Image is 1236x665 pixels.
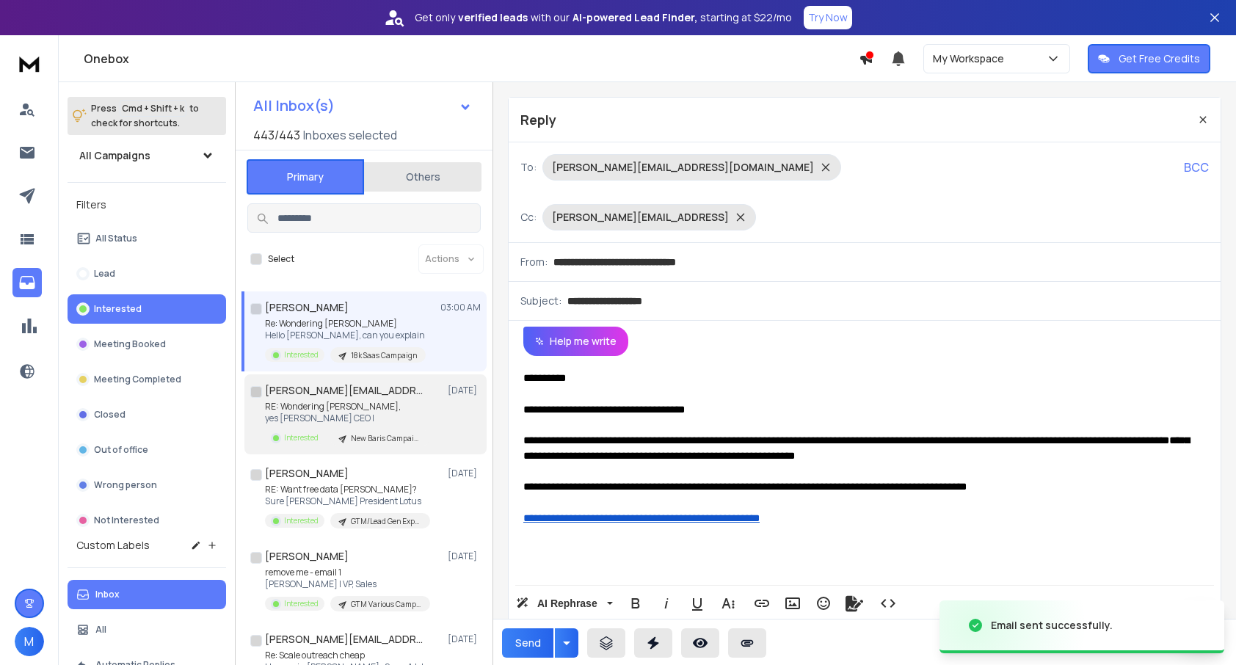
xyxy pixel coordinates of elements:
[351,350,417,361] p: 18k Saas Campaign
[265,318,426,330] p: Re: Wondering [PERSON_NAME]
[94,268,115,280] p: Lead
[364,161,481,193] button: Others
[502,628,553,658] button: Send
[284,432,319,443] p: Interested
[95,233,137,244] p: All Status
[68,470,226,500] button: Wrong person
[84,50,859,68] h1: Onebox
[520,255,548,269] p: From:
[265,578,430,590] p: [PERSON_NAME] | VP, Sales
[247,159,364,195] button: Primary
[265,413,430,424] p: yes [PERSON_NAME] CEO |
[520,210,537,225] p: Cc:
[253,126,300,144] span: 443 / 443
[79,148,150,163] h1: All Campaigns
[15,50,44,77] img: logo
[68,330,226,359] button: Meeting Booked
[748,589,776,618] button: Insert Link (⌘K)
[68,294,226,324] button: Interested
[265,495,430,507] p: Sure [PERSON_NAME] President Lotus
[120,100,186,117] span: Cmd + Shift + k
[808,10,848,25] p: Try Now
[95,624,106,636] p: All
[265,300,349,315] h1: [PERSON_NAME]
[15,627,44,656] button: M
[520,294,561,308] p: Subject:
[265,484,430,495] p: RE: Want free data [PERSON_NAME]?
[284,515,319,526] p: Interested
[622,589,650,618] button: Bold (⌘B)
[253,98,335,113] h1: All Inbox(s)
[68,365,226,394] button: Meeting Completed
[351,599,421,610] p: GTM Various Campaign (PMF)
[520,160,537,175] p: To:
[1119,51,1200,66] p: Get Free Credits
[68,506,226,535] button: Not Interested
[572,10,697,25] strong: AI-powered Lead Finder,
[874,589,902,618] button: Code View
[448,633,481,645] p: [DATE]
[265,383,426,398] h1: [PERSON_NAME][EMAIL_ADDRESS][DOMAIN_NAME]
[303,126,397,144] h3: Inboxes selected
[448,550,481,562] p: [DATE]
[265,466,349,481] h1: [PERSON_NAME]
[933,51,1010,66] p: My Workspace
[94,409,126,421] p: Closed
[68,259,226,288] button: Lead
[440,302,481,313] p: 03:00 AM
[265,401,430,413] p: RE: Wondering [PERSON_NAME],
[265,567,430,578] p: remove me - email 1
[351,433,421,444] p: New Baris Campaign
[94,303,142,315] p: Interested
[552,160,814,175] p: [PERSON_NAME][EMAIL_ADDRESS][DOMAIN_NAME]
[91,101,199,131] p: Press to check for shortcuts.
[448,468,481,479] p: [DATE]
[534,597,600,610] span: AI Rephrase
[652,589,680,618] button: Italic (⌘I)
[284,598,319,609] p: Interested
[68,435,226,465] button: Out of office
[94,515,159,526] p: Not Interested
[265,632,426,647] h1: [PERSON_NAME][EMAIL_ADDRESS][DOMAIN_NAME]
[68,615,226,644] button: All
[448,385,481,396] p: [DATE]
[265,549,349,564] h1: [PERSON_NAME]
[520,109,556,130] p: Reply
[458,10,528,25] strong: verified leads
[552,210,729,225] p: [PERSON_NAME][EMAIL_ADDRESS]
[683,589,711,618] button: Underline (⌘U)
[265,650,426,661] p: Re: Scale outreach cheap
[351,516,421,527] p: GTM/Lead Gen Experts Campaign
[94,444,148,456] p: Out of office
[241,91,484,120] button: All Inbox(s)
[268,253,294,265] label: Select
[810,589,837,618] button: Emoticons
[991,618,1113,633] div: Email sent successfully.
[68,580,226,609] button: Inbox
[68,141,226,170] button: All Campaigns
[804,6,852,29] button: Try Now
[68,400,226,429] button: Closed
[415,10,792,25] p: Get only with our starting at $22/mo
[76,538,150,553] h3: Custom Labels
[513,589,616,618] button: AI Rephrase
[95,589,120,600] p: Inbox
[779,589,807,618] button: Insert Image (⌘P)
[1088,44,1210,73] button: Get Free Credits
[68,224,226,253] button: All Status
[94,479,157,491] p: Wrong person
[284,349,319,360] p: Interested
[265,330,426,341] p: Hello [PERSON_NAME], can you explain
[68,195,226,215] h3: Filters
[714,589,742,618] button: More Text
[1184,159,1209,176] p: BCC
[94,338,166,350] p: Meeting Booked
[840,589,868,618] button: Signature
[94,374,181,385] p: Meeting Completed
[523,327,628,356] button: Help me write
